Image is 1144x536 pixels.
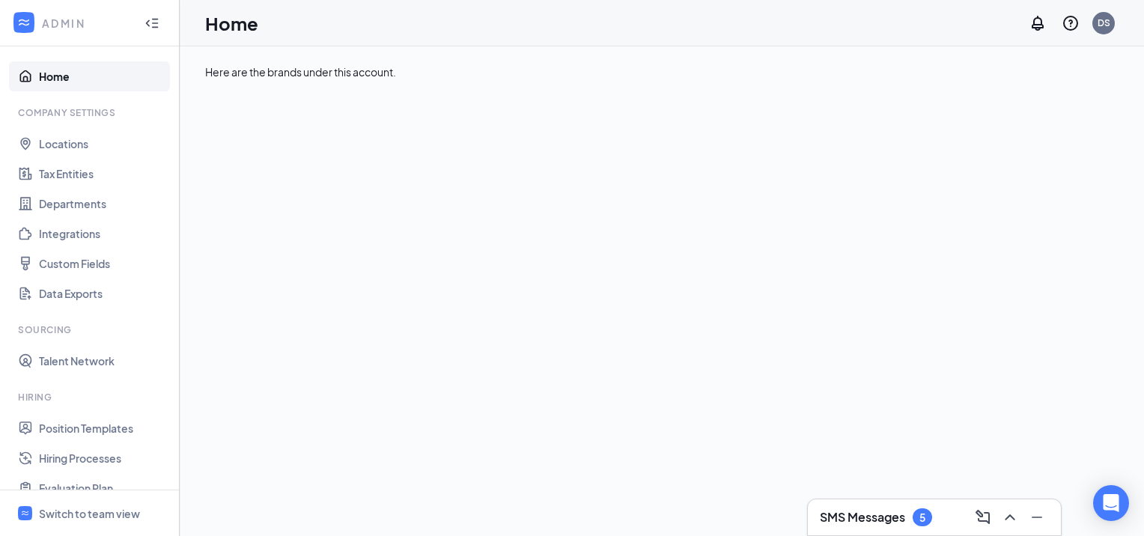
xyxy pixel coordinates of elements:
div: Switch to team view [39,506,140,521]
div: Sourcing [18,323,164,336]
h3: SMS Messages [820,509,905,526]
div: Company Settings [18,106,164,119]
svg: QuestionInfo [1062,14,1080,32]
a: Locations [39,129,167,159]
a: Integrations [39,219,167,249]
div: 5 [919,511,925,524]
a: Data Exports [39,278,167,308]
a: Position Templates [39,413,167,443]
svg: Collapse [144,16,159,31]
a: Talent Network [39,346,167,376]
svg: Notifications [1029,14,1047,32]
svg: ComposeMessage [974,508,992,526]
div: Hiring [18,391,164,403]
h1: Home [205,10,258,36]
svg: WorkstreamLogo [16,15,31,30]
svg: WorkstreamLogo [20,508,30,518]
div: Here are the brands under this account. [205,64,1119,79]
div: DS [1098,16,1110,29]
svg: Minimize [1028,508,1046,526]
svg: ChevronUp [1001,508,1019,526]
button: ComposeMessage [971,505,995,529]
a: Departments [39,189,167,219]
a: Tax Entities [39,159,167,189]
button: ChevronUp [998,505,1022,529]
a: Home [39,61,167,91]
a: Custom Fields [39,249,167,278]
div: Open Intercom Messenger [1093,485,1129,521]
a: Hiring Processes [39,443,167,473]
div: ADMIN [42,16,131,31]
a: Evaluation Plan [39,473,167,503]
button: Minimize [1025,505,1049,529]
